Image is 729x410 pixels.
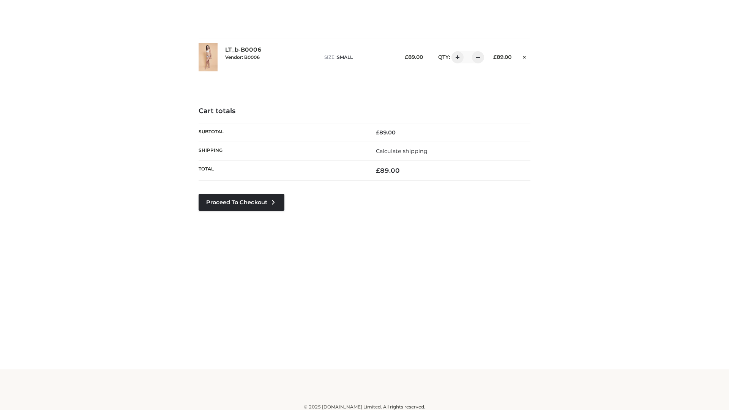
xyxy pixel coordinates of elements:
a: Remove this item [519,51,530,61]
th: Subtotal [199,123,364,142]
span: £ [405,54,408,60]
span: £ [493,54,497,60]
div: QTY: [431,51,481,63]
span: £ [376,129,379,136]
a: Calculate shipping [376,148,428,155]
bdi: 89.00 [376,129,396,136]
bdi: 89.00 [493,54,511,60]
a: Proceed to Checkout [199,194,284,211]
th: Shipping [199,142,364,160]
span: SMALL [337,54,353,60]
h4: Cart totals [199,107,530,115]
bdi: 89.00 [405,54,423,60]
p: size : [324,54,393,61]
span: £ [376,167,380,174]
small: Vendor: B0006 [225,54,260,60]
th: Total [199,161,364,181]
div: LT_b-B0006 [225,46,317,68]
bdi: 89.00 [376,167,400,174]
